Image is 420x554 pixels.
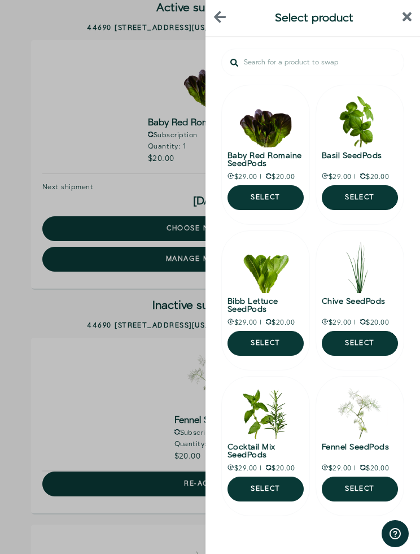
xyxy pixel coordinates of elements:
[322,331,398,356] button: Select
[322,477,398,501] button: Select
[228,152,304,168] p: Baby Red Romaine SeedPods
[238,52,401,73] input: Search for a product to swap
[228,173,304,181] p: $29.00 $20.00
[322,185,398,210] button: Select
[228,298,304,314] p: Bibb Lettuce SeedPods
[332,382,388,439] img: Fennel SeedPods
[322,298,398,314] p: Chive SeedPods
[322,443,398,460] p: Fennel SeedPods
[275,10,353,27] span: Select product
[403,8,412,28] button: close sidebar
[214,8,226,28] button: back
[228,185,304,210] button: Select
[332,237,388,293] img: Chive SeedPods
[238,237,294,293] img: Bibb Lettuce SeedPods
[228,319,304,326] p: $29.00 $20.00
[228,464,304,472] p: $29.00 $20.00
[228,443,304,460] p: Cocktail Mix SeedPods
[382,520,409,548] iframe: Opens a widget where you can find more information
[332,91,388,147] img: Basil SeedPods
[322,152,398,168] p: Basil SeedPods
[238,382,294,439] img: Cocktail Mix SeedPods
[322,464,398,472] p: $29.00 $20.00
[228,477,304,501] button: Select
[238,91,294,147] img: Baby Red Romaine SeedPods
[322,173,398,181] p: $29.00 $20.00
[228,331,304,356] button: Select
[322,319,398,326] p: $29.00 $20.00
